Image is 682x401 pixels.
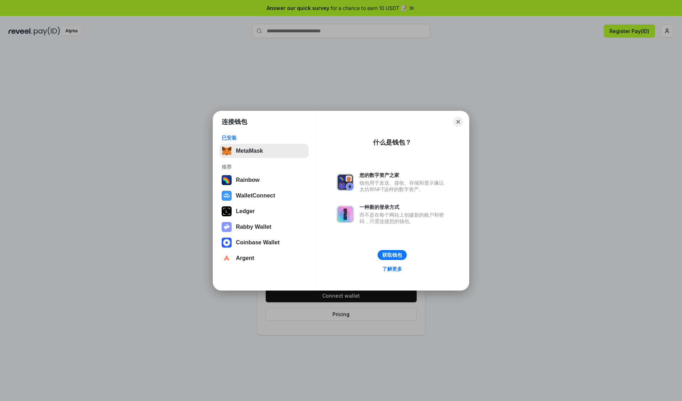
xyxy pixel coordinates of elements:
[220,220,309,234] button: Rabby Wallet
[378,264,406,273] a: 了解更多
[222,238,232,248] img: svg+xml,%3Csvg%20width%3D%2228%22%20height%3D%2228%22%20viewBox%3D%220%200%2028%2028%22%20fill%3D...
[222,146,232,156] img: svg+xml,%3Csvg%20fill%3D%22none%22%20height%3D%2233%22%20viewBox%3D%220%200%2035%2033%22%20width%...
[337,174,354,191] img: svg+xml,%3Csvg%20xmlns%3D%22http%3A%2F%2Fwww.w3.org%2F2000%2Fsvg%22%20fill%3D%22none%22%20viewBox...
[222,222,232,232] img: svg+xml,%3Csvg%20xmlns%3D%22http%3A%2F%2Fwww.w3.org%2F2000%2Fsvg%22%20fill%3D%22none%22%20viewBox...
[222,175,232,185] img: svg+xml,%3Csvg%20width%3D%22120%22%20height%3D%22120%22%20viewBox%3D%220%200%20120%20120%22%20fil...
[359,180,448,193] div: 钱包用于发送、接收、存储和显示像以太坊和NFT这样的数字资产。
[220,144,309,158] button: MetaMask
[236,255,254,261] div: Argent
[453,117,463,127] button: Close
[236,177,260,183] div: Rainbow
[222,118,247,126] h1: 连接钱包
[236,239,280,246] div: Coinbase Wallet
[359,172,448,178] div: 您的数字资产之家
[222,164,307,170] div: 推荐
[222,135,307,141] div: 已安装
[220,173,309,187] button: Rainbow
[236,148,263,154] div: MetaMask
[220,251,309,265] button: Argent
[359,212,448,224] div: 而不是在每个网站上创建新的账户和密码，只需连接您的钱包。
[220,204,309,218] button: Ledger
[382,252,402,258] div: 获取钱包
[382,266,402,272] div: 了解更多
[220,189,309,203] button: WalletConnect
[236,193,275,199] div: WalletConnect
[220,235,309,250] button: Coinbase Wallet
[378,250,407,260] button: 获取钱包
[359,204,448,210] div: 一种新的登录方式
[222,206,232,216] img: svg+xml,%3Csvg%20xmlns%3D%22http%3A%2F%2Fwww.w3.org%2F2000%2Fsvg%22%20width%3D%2228%22%20height%3...
[236,208,255,215] div: Ledger
[373,138,411,147] div: 什么是钱包？
[222,253,232,263] img: svg+xml,%3Csvg%20width%3D%2228%22%20height%3D%2228%22%20viewBox%3D%220%200%2028%2028%22%20fill%3D...
[222,191,232,201] img: svg+xml,%3Csvg%20width%3D%2228%22%20height%3D%2228%22%20viewBox%3D%220%200%2028%2028%22%20fill%3D...
[337,206,354,223] img: svg+xml,%3Csvg%20xmlns%3D%22http%3A%2F%2Fwww.w3.org%2F2000%2Fsvg%22%20fill%3D%22none%22%20viewBox...
[236,224,271,230] div: Rabby Wallet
